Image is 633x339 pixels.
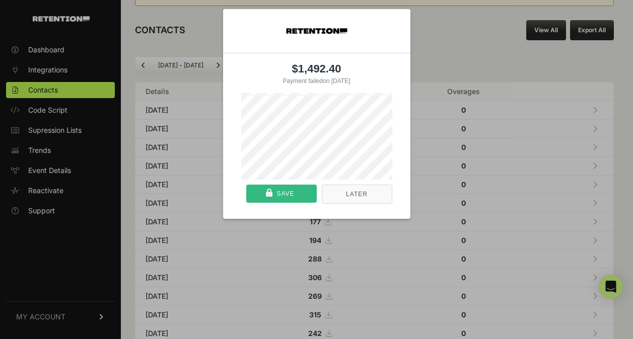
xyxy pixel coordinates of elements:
[283,77,323,84] div: Payment failed
[276,185,294,203] div: Save
[322,185,392,204] button: Later
[233,62,400,75] div: $1,492.40
[241,76,392,96] div: on [DATE]
[285,27,348,35] img: ed32653e-1b07-423b-8e9c-8bbd2c9d35a9-2023_07_26-16_37_52.png
[246,185,317,203] button: Save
